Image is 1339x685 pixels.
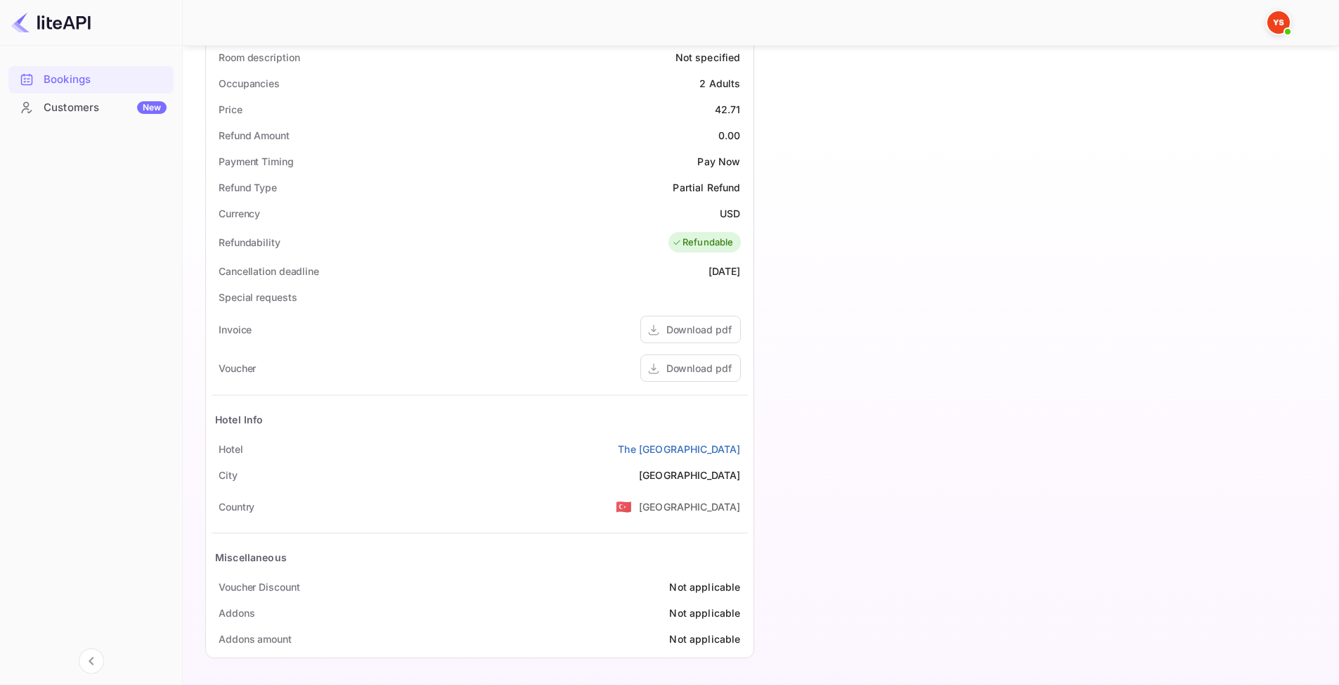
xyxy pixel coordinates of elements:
[699,76,740,91] div: 2 Adults
[215,412,264,427] div: Hotel Info
[715,102,741,117] div: 42.71
[219,322,252,337] div: Invoice
[8,94,174,120] a: CustomersNew
[219,128,290,143] div: Refund Amount
[215,550,287,565] div: Miscellaneous
[672,236,734,250] div: Refundable
[219,154,294,169] div: Payment Timing
[219,580,299,594] div: Voucher Discount
[8,66,174,92] a: Bookings
[8,94,174,122] div: CustomersNew
[219,499,254,514] div: Country
[11,11,91,34] img: LiteAPI logo
[44,100,167,116] div: Customers
[219,206,260,221] div: Currency
[8,66,174,94] div: Bookings
[669,606,740,620] div: Not applicable
[616,494,632,519] span: United States
[219,468,238,482] div: City
[219,606,254,620] div: Addons
[669,632,740,646] div: Not applicable
[219,632,292,646] div: Addons amount
[219,290,297,305] div: Special requests
[718,128,741,143] div: 0.00
[219,50,299,65] div: Room description
[79,648,104,674] button: Collapse navigation
[219,102,242,117] div: Price
[666,322,732,337] div: Download pdf
[666,361,732,376] div: Download pdf
[219,442,243,456] div: Hotel
[618,442,740,456] a: The [GEOGRAPHIC_DATA]
[44,72,167,88] div: Bookings
[219,76,280,91] div: Occupancies
[697,154,740,169] div: Pay Now
[675,50,741,65] div: Not specified
[219,180,277,195] div: Refund Type
[709,264,741,279] div: [DATE]
[137,101,167,114] div: New
[219,235,280,250] div: Refundability
[720,206,740,221] div: USD
[1267,11,1290,34] img: Yandex Support
[639,499,741,514] div: [GEOGRAPHIC_DATA]
[639,468,741,482] div: [GEOGRAPHIC_DATA]
[219,361,256,376] div: Voucher
[669,580,740,594] div: Not applicable
[219,264,319,279] div: Cancellation deadline
[673,180,740,195] div: Partial Refund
